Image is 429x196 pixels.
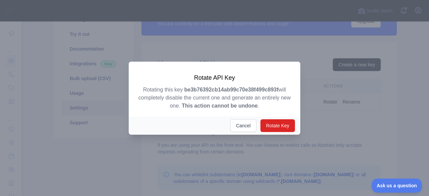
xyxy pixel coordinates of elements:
iframe: Toggle Customer Support [372,179,422,193]
strong: This action cannot be undone [182,103,258,109]
button: Cancel [230,119,256,132]
strong: be3b76392cb14ab99c70e38f499c893f [184,87,279,92]
h3: Rotate API Key [137,74,292,82]
button: Rotate Key [260,119,295,132]
p: Rotating this key will completely disable the current one and generate an entirely new one. . [137,86,292,110]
